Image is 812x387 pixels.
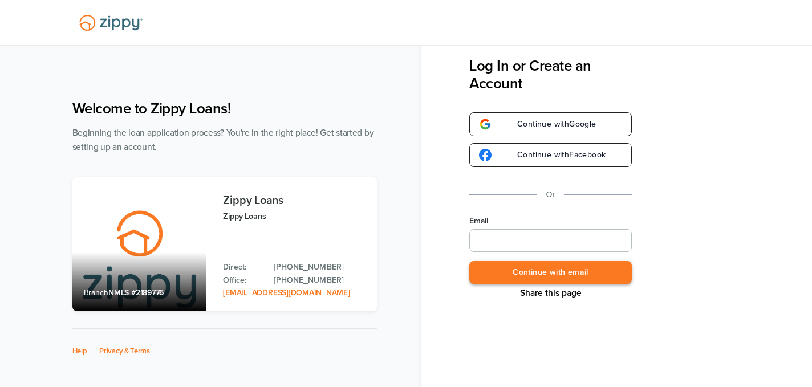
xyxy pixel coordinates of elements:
[274,274,365,287] a: Office Phone: 512-975-2947
[72,128,374,152] span: Beginning the loan application process? You're in the right place! Get started by setting up an a...
[469,215,632,227] label: Email
[469,112,632,136] a: google-logoContinue withGoogle
[546,188,555,202] p: Or
[223,288,350,298] a: Email Address: zippyguide@zippymh.com
[506,151,606,159] span: Continue with Facebook
[469,57,632,92] h3: Log In or Create an Account
[72,100,377,117] h1: Welcome to Zippy Loans!
[72,10,149,36] img: Lender Logo
[223,210,365,223] p: Zippy Loans
[223,274,262,287] p: Office:
[506,120,596,128] span: Continue with Google
[469,143,632,167] a: google-logoContinue withFacebook
[223,194,365,207] h3: Zippy Loans
[84,288,109,298] span: Branch
[274,261,365,274] a: Direct Phone: 512-975-2947
[479,118,492,131] img: google-logo
[223,261,262,274] p: Direct:
[99,347,150,356] a: Privacy & Terms
[469,261,632,284] button: Continue with email
[108,288,164,298] span: NMLS #2189776
[469,229,632,252] input: Email Address
[479,149,492,161] img: google-logo
[72,347,87,356] a: Help
[517,287,585,299] button: Share This Page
